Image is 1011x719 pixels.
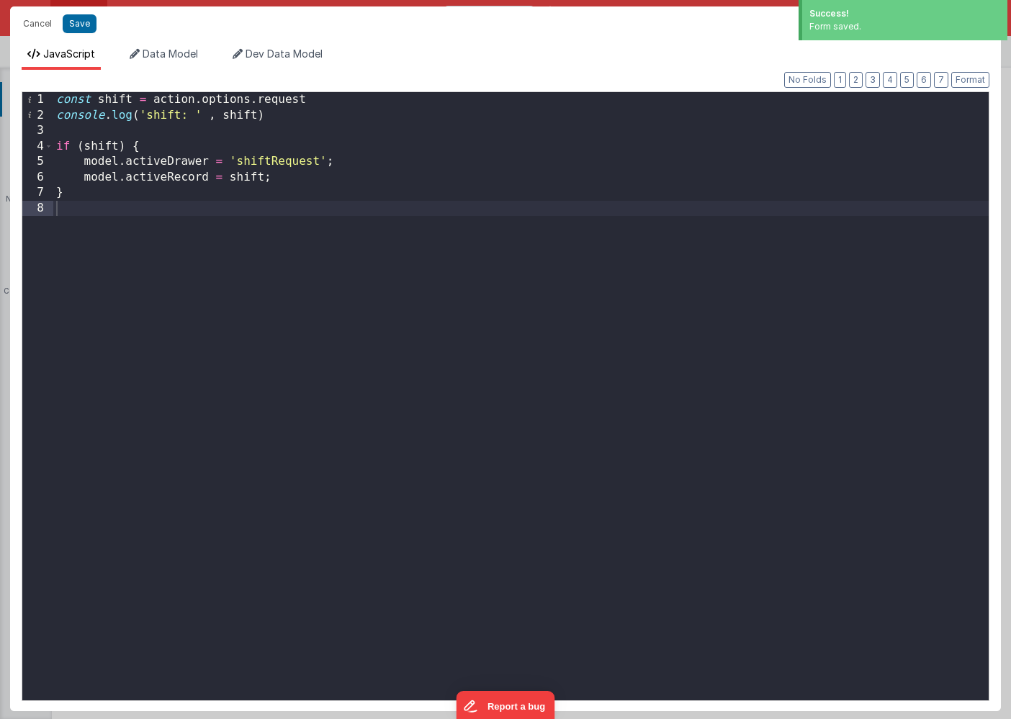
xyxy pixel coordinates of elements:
div: Success! [809,7,1000,20]
div: 4 [22,139,53,155]
div: 5 [22,154,53,170]
button: Format [951,72,989,88]
button: 2 [849,72,863,88]
span: JavaScript [43,48,95,60]
div: 7 [22,185,53,201]
span: Data Model [143,48,198,60]
button: Save [63,14,96,33]
button: 7 [934,72,948,88]
div: 1 [22,92,53,108]
div: 6 [22,170,53,186]
div: Form saved. [809,20,1000,33]
button: 1 [834,72,846,88]
button: 3 [866,72,880,88]
button: No Folds [784,72,831,88]
div: 2 [22,108,53,124]
button: Cancel [16,14,59,34]
span: Dev Data Model [246,48,323,60]
button: 6 [917,72,931,88]
button: 4 [883,72,897,88]
div: 8 [22,201,53,217]
button: 5 [900,72,914,88]
div: 3 [22,123,53,139]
